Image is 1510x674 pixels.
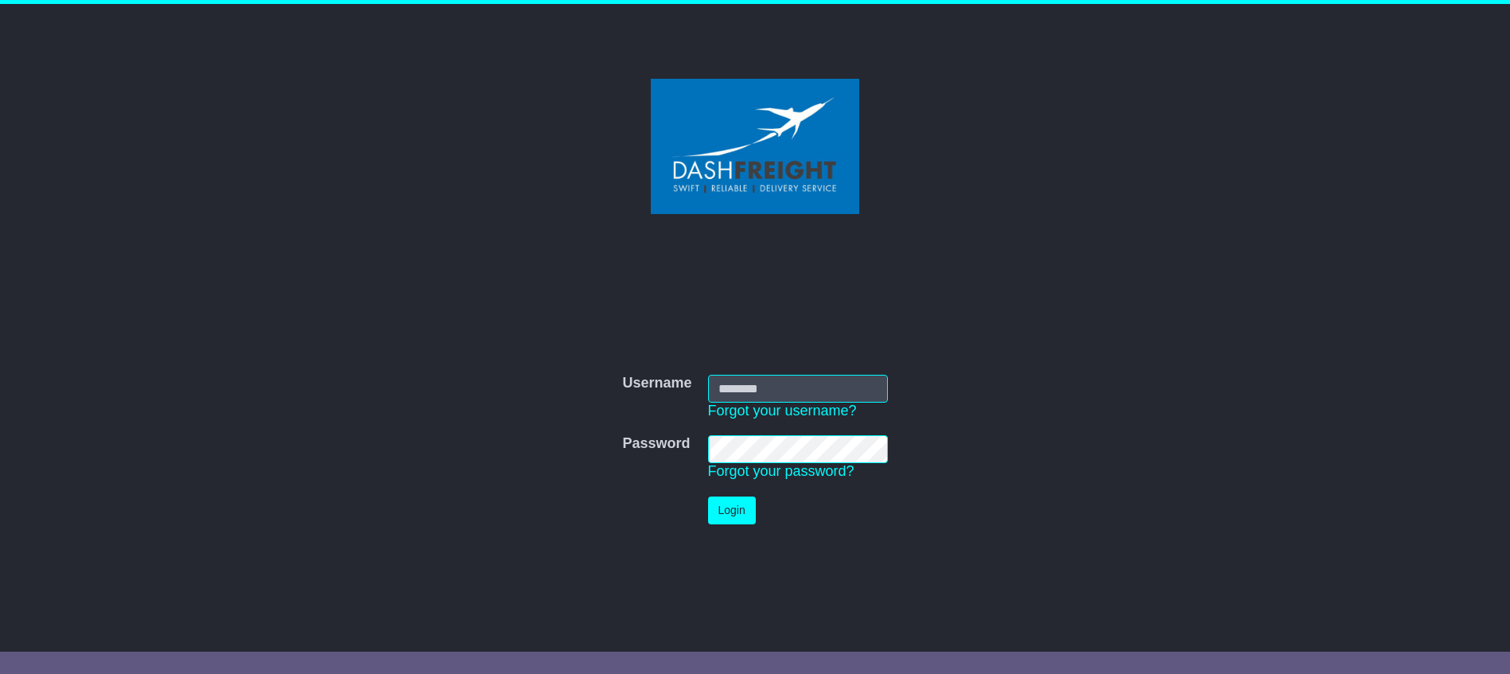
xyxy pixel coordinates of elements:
a: Forgot your username? [708,403,857,419]
img: Dash Freight [651,79,859,214]
a: Forgot your password? [708,463,854,479]
label: Username [622,375,691,392]
label: Password [622,435,690,453]
button: Login [708,497,756,524]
